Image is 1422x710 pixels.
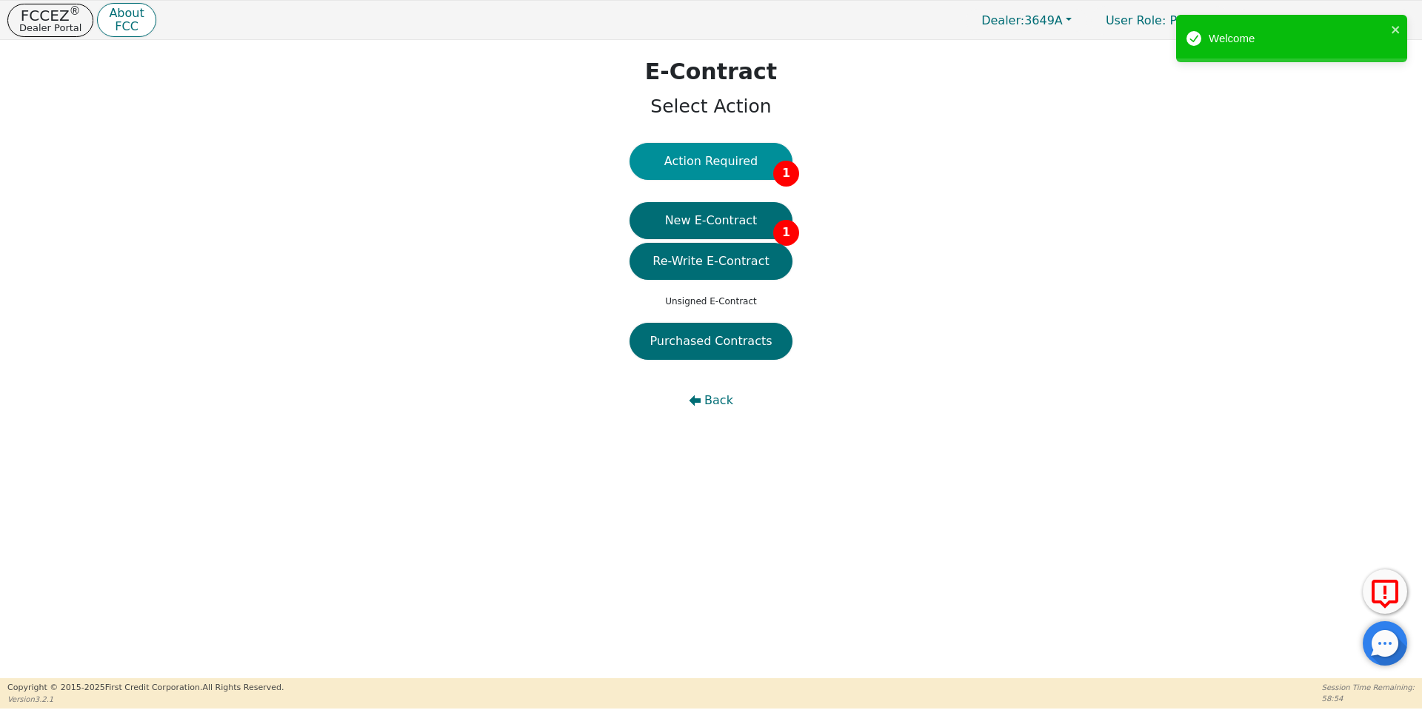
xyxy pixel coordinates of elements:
[630,243,792,280] button: Re-Write E-Contract
[7,682,284,694] p: Copyright © 2015- 2025 First Credit Corporation.
[109,21,144,33] p: FCC
[645,58,777,85] h1: E-Contract
[1106,13,1166,27] span: User Role :
[773,161,799,187] span: 1
[645,93,777,121] p: Select Action
[202,683,284,692] span: All Rights Reserved.
[7,694,284,705] p: Version 3.2.1
[630,382,792,419] button: Back
[981,13,1024,27] span: Dealer:
[97,3,156,38] button: AboutFCC
[19,23,81,33] p: Dealer Portal
[19,8,81,23] p: FCCEZ
[630,295,792,308] p: Unsigned E-Contract
[109,7,144,19] p: About
[966,9,1087,32] button: Dealer:3649A
[1391,21,1401,38] button: close
[704,392,733,409] span: Back
[70,4,81,18] sup: ®
[981,13,1063,27] span: 3649A
[1322,693,1415,704] p: 58:54
[1091,6,1230,35] a: User Role: Primary
[773,220,799,246] span: 1
[630,202,792,239] button: New E-Contract1
[1363,569,1407,614] button: Report Error to FCC
[1234,9,1415,32] button: 3649A:[PERSON_NAME]
[7,4,93,37] button: FCCEZ®Dealer Portal
[1209,30,1386,47] div: Welcome
[1091,6,1230,35] p: Primary
[1322,682,1415,693] p: Session Time Remaining:
[630,143,792,180] button: Action Required1
[630,323,792,360] button: Purchased Contracts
